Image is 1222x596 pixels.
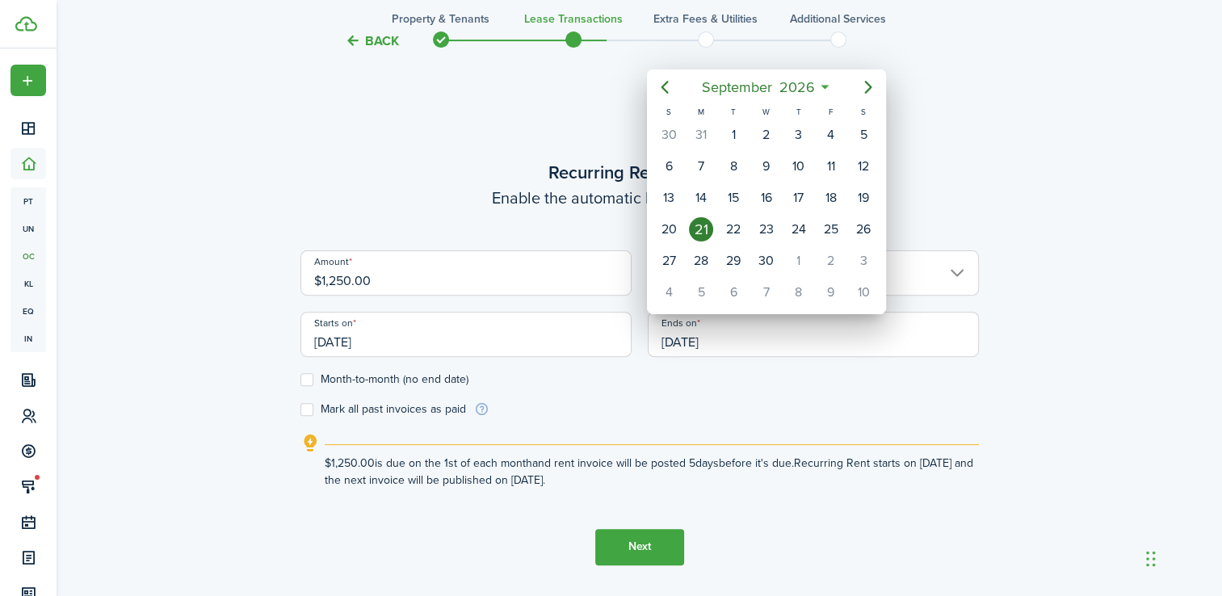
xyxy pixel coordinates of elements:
[787,217,811,241] div: Thursday, September 24, 2026
[657,123,681,147] div: Sunday, August 30, 2026
[653,105,685,119] div: S
[819,217,843,241] div: Friday, September 25, 2026
[657,154,681,178] div: Sunday, September 6, 2026
[722,154,746,178] div: Tuesday, September 8, 2026
[787,249,811,273] div: Thursday, October 1, 2026
[852,71,884,103] mbsc-button: Next page
[851,249,876,273] div: Saturday, October 3, 2026
[698,73,775,102] span: September
[722,280,746,304] div: Tuesday, October 6, 2026
[847,105,880,119] div: S
[686,105,718,119] div: M
[815,105,847,119] div: F
[754,249,779,273] div: Wednesday, September 30, 2026
[819,280,843,304] div: Friday, October 9, 2026
[691,73,825,102] mbsc-button: September2026
[718,105,750,119] div: T
[690,217,714,241] div: Monday, September 21, 2026
[690,249,714,273] div: Monday, September 28, 2026
[657,249,681,273] div: Sunday, September 27, 2026
[754,217,779,241] div: Wednesday, September 23, 2026
[657,186,681,210] div: Sunday, September 13, 2026
[819,249,843,273] div: Friday, October 2, 2026
[657,217,681,241] div: Sunday, September 20, 2026
[722,123,746,147] div: Tuesday, September 1, 2026
[851,123,876,147] div: Saturday, September 5, 2026
[851,217,876,241] div: Saturday, September 26, 2026
[775,73,818,102] span: 2026
[690,186,714,210] div: Monday, September 14, 2026
[787,186,811,210] div: Thursday, September 17, 2026
[754,186,779,210] div: Wednesday, September 16, 2026
[690,280,714,304] div: Monday, October 5, 2026
[649,71,681,103] mbsc-button: Previous page
[722,249,746,273] div: Tuesday, September 29, 2026
[722,217,746,241] div: Tuesday, September 22, 2026
[787,154,811,178] div: Thursday, September 10, 2026
[851,280,876,304] div: Saturday, October 10, 2026
[787,280,811,304] div: Thursday, October 8, 2026
[754,280,779,304] div: Wednesday, October 7, 2026
[754,123,779,147] div: Wednesday, September 2, 2026
[722,186,746,210] div: Tuesday, September 15, 2026
[657,280,681,304] div: Sunday, October 4, 2026
[851,154,876,178] div: Saturday, September 12, 2026
[851,186,876,210] div: Saturday, September 19, 2026
[819,186,843,210] div: Friday, September 18, 2026
[690,154,714,178] div: Monday, September 7, 2026
[787,123,811,147] div: Thursday, September 3, 2026
[783,105,815,119] div: T
[690,123,714,147] div: Monday, August 31, 2026
[754,154,779,178] div: Wednesday, September 9, 2026
[750,105,783,119] div: W
[819,123,843,147] div: Friday, September 4, 2026
[819,154,843,178] div: Friday, September 11, 2026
